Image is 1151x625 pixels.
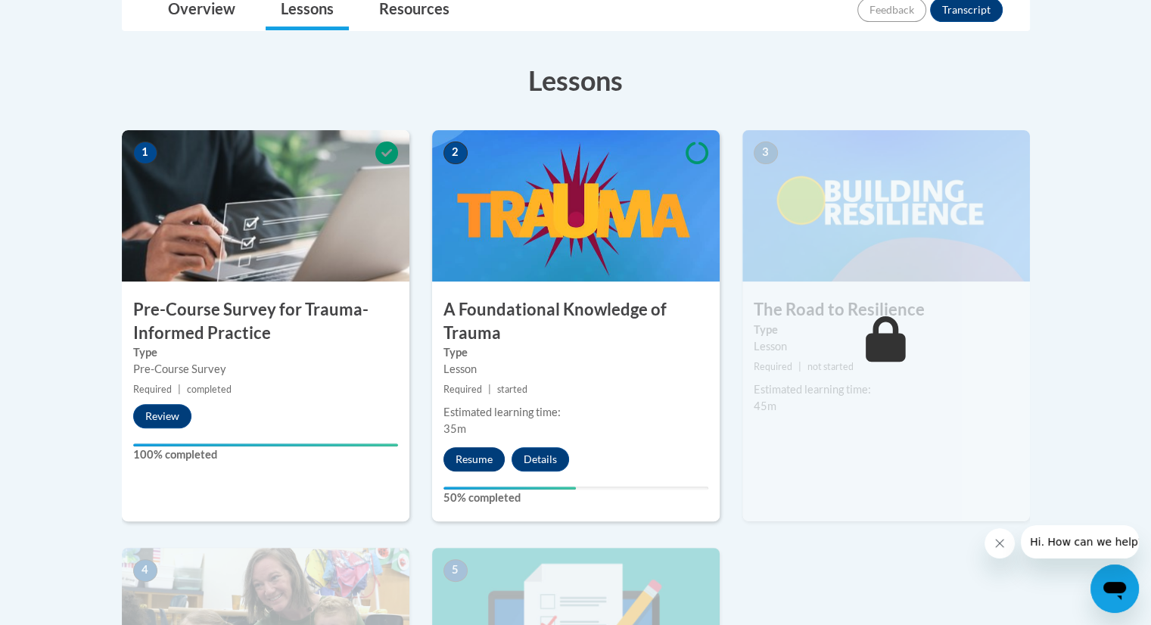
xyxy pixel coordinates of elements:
[133,443,398,446] div: Your progress
[133,344,398,361] label: Type
[742,298,1030,322] h3: The Road to Resilience
[512,447,569,471] button: Details
[488,384,491,395] span: |
[1090,564,1139,613] iframe: Button to launch messaging window
[443,344,708,361] label: Type
[754,141,778,164] span: 3
[807,361,854,372] span: not started
[133,559,157,582] span: 4
[133,404,191,428] button: Review
[122,61,1030,99] h3: Lessons
[432,130,720,281] img: Course Image
[443,447,505,471] button: Resume
[432,298,720,345] h3: A Foundational Knowledge of Trauma
[122,130,409,281] img: Course Image
[443,361,708,378] div: Lesson
[9,11,123,23] span: Hi. How can we help?
[133,361,398,378] div: Pre-Course Survey
[122,298,409,345] h3: Pre-Course Survey for Trauma-Informed Practice
[443,490,708,506] label: 50% completed
[443,141,468,164] span: 2
[754,400,776,412] span: 45m
[742,130,1030,281] img: Course Image
[133,446,398,463] label: 100% completed
[1021,525,1139,558] iframe: Message from company
[133,141,157,164] span: 1
[497,384,527,395] span: started
[133,384,172,395] span: Required
[443,384,482,395] span: Required
[754,381,1019,398] div: Estimated learning time:
[754,338,1019,355] div: Lesson
[443,422,466,435] span: 35m
[187,384,232,395] span: completed
[443,487,576,490] div: Your progress
[443,404,708,421] div: Estimated learning time:
[178,384,181,395] span: |
[754,361,792,372] span: Required
[754,322,1019,338] label: Type
[443,559,468,582] span: 5
[985,528,1015,558] iframe: Close message
[798,361,801,372] span: |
